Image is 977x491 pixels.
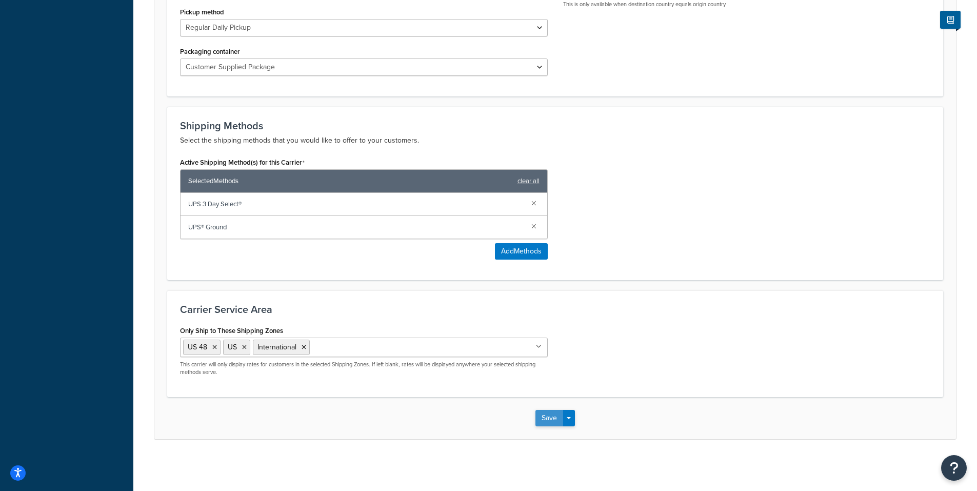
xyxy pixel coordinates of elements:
[257,342,296,352] span: International
[180,134,930,147] p: Select the shipping methods that you would like to offer to your customers.
[535,410,563,426] button: Save
[180,48,240,55] label: Packaging container
[180,8,224,16] label: Pickup method
[188,197,523,211] span: UPS 3 Day Select®
[563,1,931,8] p: This is only available when destination country equals origin country
[495,243,548,260] button: AddMethods
[188,174,512,188] span: Selected Methods
[180,361,548,377] p: This carrier will only display rates for customers in the selected Shipping Zones. If left blank,...
[180,159,305,167] label: Active Shipping Method(s) for this Carrier
[940,11,961,29] button: Show Help Docs
[180,304,930,315] h3: Carrier Service Area
[180,120,930,131] h3: Shipping Methods
[941,455,967,481] button: Open Resource Center
[188,342,207,352] span: US 48
[228,342,237,352] span: US
[180,327,283,335] label: Only Ship to These Shipping Zones
[188,220,523,234] span: UPS® Ground
[517,174,540,188] a: clear all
